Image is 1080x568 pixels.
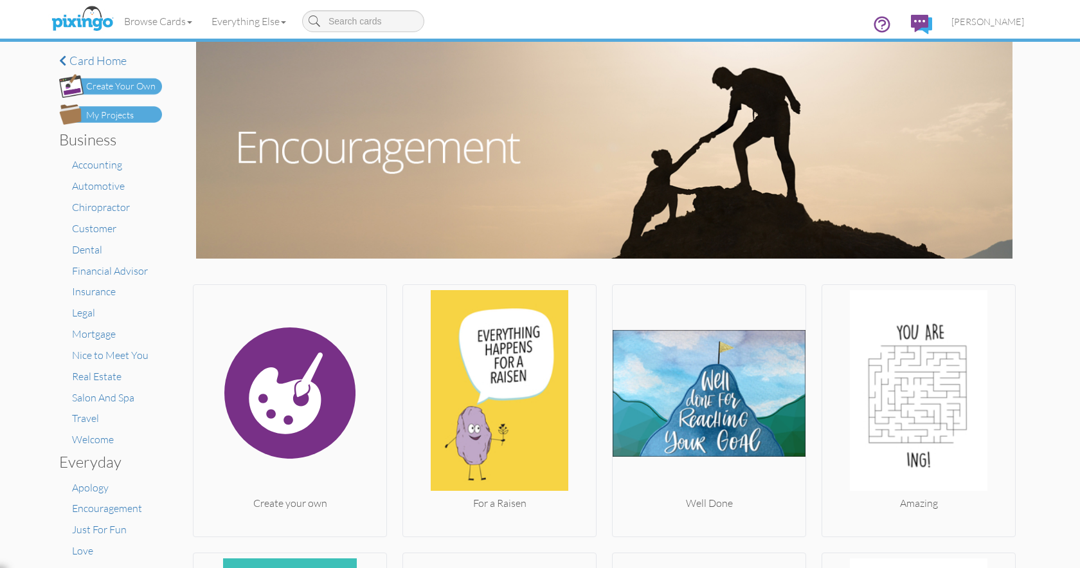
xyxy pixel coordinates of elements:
[72,502,142,515] a: Encouragement
[72,158,122,171] a: Accounting
[59,74,162,98] img: create-own-button.png
[72,349,148,362] a: Nice to Meet You
[822,290,1015,496] img: 20250312-230422-6f61fa734f9c-250.jpg
[59,131,152,148] h3: Business
[822,496,1015,511] div: Amazing
[613,290,806,496] img: 20181005-045014-8df8c5e6-250.jpg
[72,433,114,446] a: Welcome
[72,370,122,383] a: Real Estate
[942,5,1034,38] a: [PERSON_NAME]
[911,15,932,34] img: comments.svg
[72,222,116,235] a: Customer
[86,80,156,93] div: Create Your Own
[72,412,99,425] a: Travel
[59,55,162,68] a: Card home
[72,327,116,340] a: Mortgage
[59,104,162,125] img: my-projects-button.png
[951,16,1024,27] span: [PERSON_NAME]
[403,496,596,511] div: For a Raisen
[86,109,134,122] div: My Projects
[72,523,127,536] a: Just For Fun
[202,5,296,37] a: Everything Else
[48,3,116,35] img: pixingo logo
[72,201,130,214] a: Chiropractor
[302,10,424,32] input: Search cards
[72,544,93,557] a: Love
[72,481,109,494] a: Apology
[194,290,386,496] img: create.svg
[72,179,125,192] a: Automotive
[114,5,202,37] a: Browse Cards
[72,243,102,256] a: Dental
[194,496,386,511] div: Create your own
[72,391,134,404] a: Salon And Spa
[403,290,596,496] img: 20250828-183240-9b6dc548e1c2-250.jpg
[59,453,152,470] h3: Everyday
[72,285,116,298] a: Insurance
[196,42,1012,259] img: encouragement.jpg
[72,306,95,319] a: Legal
[72,264,148,277] a: Financial Advisor
[613,496,806,511] div: Well Done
